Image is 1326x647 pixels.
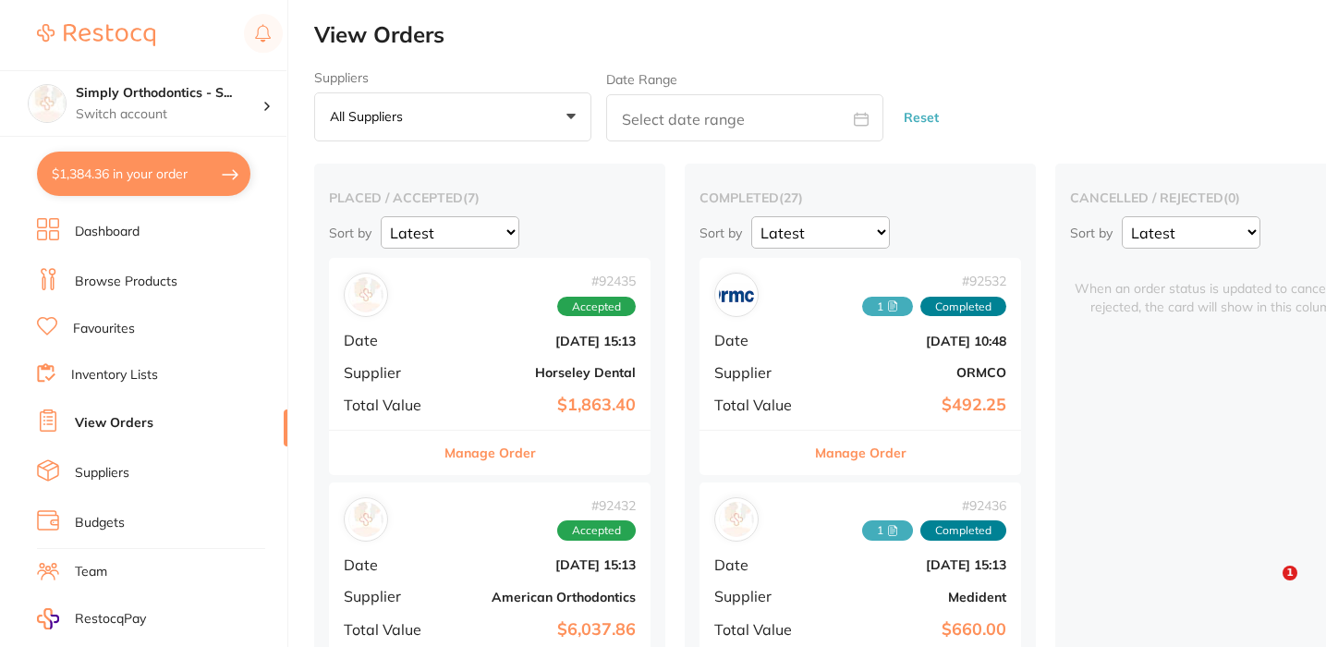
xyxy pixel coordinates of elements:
[699,225,742,241] p: Sort by
[348,277,383,312] img: Horseley Dental
[451,557,636,572] b: [DATE] 15:13
[1283,566,1297,580] span: 1
[75,514,125,532] a: Budgets
[451,590,636,604] b: American Orthodontics
[37,608,146,629] a: RestocqPay
[76,84,262,103] h4: Simply Orthodontics - Sydenham
[37,24,155,46] img: Restocq Logo
[75,464,129,482] a: Suppliers
[714,332,807,348] span: Date
[920,297,1006,317] span: Completed
[821,590,1006,604] b: Medident
[37,152,250,196] button: $1,384.36 in your order
[714,588,807,604] span: Supplier
[862,520,913,541] span: Received
[557,274,636,288] span: # 92435
[75,610,146,629] span: RestocqPay
[557,297,636,317] span: Accepted
[76,105,262,124] p: Switch account
[73,320,135,338] a: Favourites
[314,22,1326,48] h2: View Orders
[557,520,636,541] span: Accepted
[344,556,436,573] span: Date
[862,274,1006,288] span: # 92532
[821,557,1006,572] b: [DATE] 15:13
[75,563,107,581] a: Team
[606,94,883,141] input: Select date range
[699,189,1021,206] h2: completed ( 27 )
[1245,566,1289,610] iframe: Intercom live chat
[444,431,536,475] button: Manage Order
[920,520,1006,541] span: Completed
[714,397,807,413] span: Total Value
[37,14,155,56] a: Restocq Logo
[37,608,59,629] img: RestocqPay
[821,396,1006,415] b: $492.25
[821,334,1006,348] b: [DATE] 10:48
[314,70,591,85] label: Suppliers
[314,92,591,142] button: All suppliers
[451,620,636,640] b: $6,037.86
[75,223,140,241] a: Dashboard
[71,366,158,385] a: Inventory Lists
[898,93,944,142] button: Reset
[451,365,636,380] b: Horseley Dental
[557,498,636,513] span: # 92432
[344,332,436,348] span: Date
[719,277,754,312] img: ORMCO
[714,621,807,638] span: Total Value
[606,72,677,87] label: Date Range
[330,108,410,125] p: All suppliers
[344,397,436,413] span: Total Value
[714,364,807,381] span: Supplier
[821,365,1006,380] b: ORMCO
[815,431,906,475] button: Manage Order
[29,85,66,122] img: Simply Orthodontics - Sydenham
[719,502,754,537] img: Medident
[451,396,636,415] b: $1,863.40
[75,273,177,291] a: Browse Products
[329,258,651,475] div: Horseley Dental#92435AcceptedDate[DATE] 15:13SupplierHorseley DentalTotal Value$1,863.40Manage Order
[1070,225,1113,241] p: Sort by
[821,620,1006,640] b: $660.00
[862,297,913,317] span: Received
[348,502,383,537] img: American Orthodontics
[344,621,436,638] span: Total Value
[451,334,636,348] b: [DATE] 15:13
[862,498,1006,513] span: # 92436
[714,556,807,573] span: Date
[329,189,651,206] h2: placed / accepted ( 7 )
[329,225,371,241] p: Sort by
[344,588,436,604] span: Supplier
[344,364,436,381] span: Supplier
[75,414,153,433] a: View Orders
